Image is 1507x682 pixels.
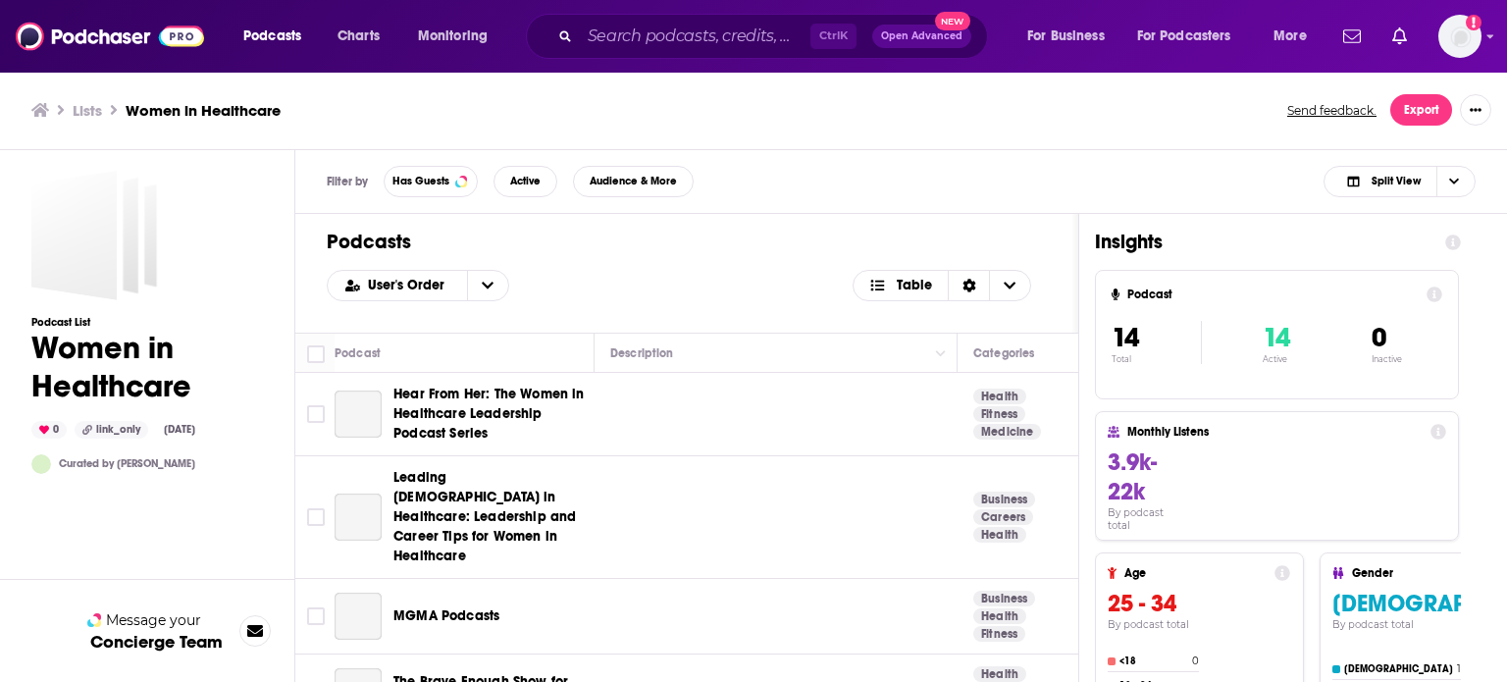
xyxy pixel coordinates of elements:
[1263,354,1290,364] p: Active
[1390,94,1452,126] button: Export
[853,270,1032,301] button: Choose View
[31,421,67,439] div: 0
[610,341,673,365] div: Description
[929,341,953,365] button: Column Actions
[1335,20,1369,53] a: Show notifications dropdown
[973,424,1041,440] a: Medicine
[1273,23,1307,50] span: More
[1438,15,1481,58] button: Show profile menu
[307,508,325,526] span: Toggle select row
[973,626,1025,642] a: Fitness
[1108,447,1157,506] span: 3.9k-22k
[73,101,102,120] a: Lists
[393,607,499,624] span: MGMA Podcasts
[393,468,588,566] a: Leading [DEMOGRAPHIC_DATA] in Healthcare: Leadership and Career Tips for Women in Healthcare
[31,329,263,405] h1: Women in Healthcare
[1372,354,1402,364] p: Inactive
[335,494,382,541] a: Leading Ladies in Healthcare: Leadership and Career Tips for Women in Healthcare
[973,509,1033,525] a: Careers
[393,606,499,626] a: MGMA Podcasts
[327,230,1047,254] h1: Podcasts
[31,454,51,474] a: KristinZanini
[1013,21,1129,52] button: open menu
[1263,321,1290,354] span: 14
[973,389,1026,404] a: Health
[973,608,1026,624] a: Health
[580,21,810,52] input: Search podcasts, credits, & more...
[1466,15,1481,30] svg: Add a profile image
[307,607,325,625] span: Toggle select row
[338,23,380,50] span: Charts
[335,593,382,640] a: MGMA Podcasts
[1124,21,1260,52] button: open menu
[1127,425,1422,439] h4: Monthly Listens
[1108,506,1188,532] h4: By podcast total
[1260,21,1331,52] button: open menu
[393,469,576,564] span: Leading [DEMOGRAPHIC_DATA] in Healthcare: Leadership and Career Tips for Women in Healthcare
[973,527,1026,543] a: Health
[1438,15,1481,58] img: User Profile
[418,23,488,50] span: Monitoring
[31,171,161,300] a: Women in Healthcare
[973,591,1035,606] a: Business
[1324,166,1476,197] button: Choose View
[510,176,541,186] span: Active
[1108,618,1290,631] h4: By podcast total
[881,31,962,41] span: Open Advanced
[810,24,857,49] span: Ctrl K
[897,279,932,292] span: Table
[573,166,694,197] button: Audience & More
[872,25,971,48] button: Open AdvancedNew
[59,457,195,470] a: Curated by [PERSON_NAME]
[404,21,513,52] button: open menu
[1137,23,1231,50] span: For Podcasters
[325,21,391,52] a: Charts
[1119,656,1188,667] h4: <18
[335,391,382,438] a: Hear From Her: The Women in Healthcare Leadership Podcast Series
[16,18,204,55] img: Podchaser - Follow, Share and Rate Podcasts
[1281,102,1382,119] button: Send feedback.
[31,316,263,329] h3: Podcast List
[545,14,1007,59] div: Search podcasts, credits, & more...
[1372,321,1386,354] span: 0
[590,176,677,186] span: Audience & More
[1192,655,1199,667] h4: 0
[1112,321,1139,354] span: 14
[494,166,557,197] button: Active
[1124,566,1267,580] h4: Age
[75,421,148,439] div: link_only
[106,610,201,630] span: Message your
[1112,354,1201,364] p: Total
[973,492,1035,507] a: Business
[328,279,467,292] button: open menu
[384,166,478,197] button: Has Guests
[1372,176,1421,186] span: Split View
[1460,94,1491,126] button: Show More Button
[467,271,508,300] button: open menu
[973,341,1034,365] div: Categories
[1108,589,1290,618] h3: 25 - 34
[1457,662,1467,675] h4: 13
[156,422,203,438] div: [DATE]
[1027,23,1105,50] span: For Business
[307,405,325,423] span: Toggle select row
[335,341,381,365] div: Podcast
[1344,663,1453,675] h4: [DEMOGRAPHIC_DATA]
[393,385,588,444] a: Hear From Her: The Women in Healthcare Leadership Podcast Series
[327,270,509,301] h2: Choose List sort
[935,12,970,30] span: New
[1127,288,1419,301] h4: Podcast
[393,386,585,442] span: Hear From Her: The Women in Healthcare Leadership Podcast Series
[230,21,327,52] button: open menu
[973,406,1025,422] a: Fitness
[948,271,989,300] div: Sort Direction
[243,23,301,50] span: Podcasts
[90,632,223,652] h3: Concierge Team
[1438,15,1481,58] span: Logged in as Bcprpro33
[126,101,281,120] h3: Women in Healthcare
